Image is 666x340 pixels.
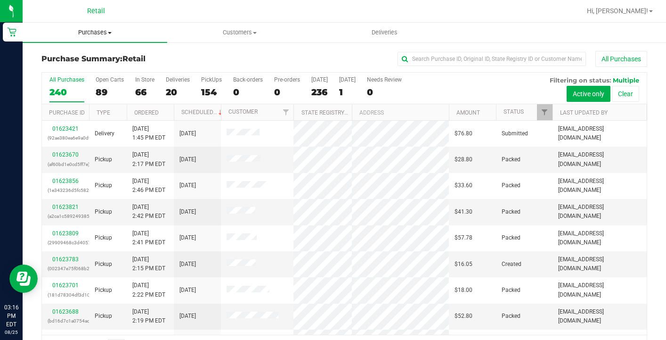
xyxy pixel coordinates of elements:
[398,52,586,66] input: Search Purchase ID, Original ID, State Registry ID or Customer Name...
[132,307,165,325] span: [DATE] 2:19 PM EDT
[41,55,244,63] h3: Purchase Summary:
[95,155,112,164] span: Pickup
[95,286,112,295] span: Pickup
[201,87,222,98] div: 154
[4,303,18,329] p: 03:16 PM EDT
[166,87,190,98] div: 20
[179,207,196,216] span: [DATE]
[132,203,165,221] span: [DATE] 2:42 PM EDT
[132,255,165,273] span: [DATE] 2:15 PM EDT
[455,207,472,216] span: $41.30
[48,290,83,299] p: (181d78304df3d10e)
[550,76,611,84] span: Filtering on status:
[558,281,641,299] span: [EMAIL_ADDRESS][DOMAIN_NAME]
[48,316,83,325] p: (bd16d7c1a0754ad0)
[52,230,79,237] a: 01623809
[455,181,472,190] span: $33.60
[48,133,83,142] p: (92ae380ea6e9a0df)
[179,286,196,295] span: [DATE]
[4,329,18,336] p: 08/25
[132,150,165,168] span: [DATE] 2:17 PM EDT
[179,260,196,269] span: [DATE]
[455,312,472,321] span: $52.80
[179,233,196,242] span: [DATE]
[95,207,112,216] span: Pickup
[455,260,472,269] span: $16.05
[502,286,520,295] span: Packed
[502,312,520,321] span: Packed
[166,76,190,83] div: Deliveries
[502,129,528,138] span: Submitted
[502,155,520,164] span: Packed
[49,76,84,83] div: All Purchases
[48,212,83,221] p: (a2ca1c5892493852)
[455,233,472,242] span: $57.78
[52,151,79,158] a: 01623670
[502,260,521,269] span: Created
[455,286,472,295] span: $18.00
[122,54,146,63] span: Retail
[52,282,79,289] a: 01623701
[87,7,105,15] span: Retail
[48,160,83,169] p: (af60bd1e0cd5ff7e)
[96,76,124,83] div: Open Carts
[558,177,641,195] span: [EMAIL_ADDRESS][DOMAIN_NAME]
[95,260,112,269] span: Pickup
[558,229,641,247] span: [EMAIL_ADDRESS][DOMAIN_NAME]
[233,87,263,98] div: 0
[339,87,356,98] div: 1
[52,178,79,184] a: 01623856
[179,155,196,164] span: [DATE]
[502,181,520,190] span: Packed
[7,27,16,37] inline-svg: Retail
[502,207,520,216] span: Packed
[558,307,641,325] span: [EMAIL_ADDRESS][DOMAIN_NAME]
[49,87,84,98] div: 240
[613,76,639,84] span: Multiple
[558,150,641,168] span: [EMAIL_ADDRESS][DOMAIN_NAME]
[228,108,258,115] a: Customer
[274,87,300,98] div: 0
[48,186,83,195] p: (1e343236d5fc5822)
[168,28,311,37] span: Customers
[612,86,639,102] button: Clear
[52,204,79,210] a: 01623821
[587,7,648,15] span: Hi, [PERSON_NAME]!
[455,129,472,138] span: $76.80
[52,308,79,315] a: 01623688
[339,76,356,83] div: [DATE]
[95,312,112,321] span: Pickup
[23,28,167,37] span: Purchases
[134,109,159,116] a: Ordered
[367,87,402,98] div: 0
[181,109,224,116] a: Scheduled
[558,255,641,273] span: [EMAIL_ADDRESS][DOMAIN_NAME]
[456,109,480,116] a: Amount
[560,109,608,116] a: Last Updated By
[558,203,641,221] span: [EMAIL_ADDRESS][DOMAIN_NAME]
[301,109,351,116] a: State Registry ID
[48,238,83,247] p: (29909468c3d40576)
[179,312,196,321] span: [DATE]
[455,155,472,164] span: $28.80
[311,76,328,83] div: [DATE]
[132,229,165,247] span: [DATE] 2:41 PM EDT
[132,124,165,142] span: [DATE] 1:45 PM EDT
[567,86,610,102] button: Active only
[135,87,154,98] div: 66
[311,87,328,98] div: 236
[233,76,263,83] div: Back-orders
[167,23,312,42] a: Customers
[278,104,293,120] a: Filter
[49,109,85,116] a: Purchase ID
[95,181,112,190] span: Pickup
[502,233,520,242] span: Packed
[96,87,124,98] div: 89
[97,109,110,116] a: Type
[52,125,79,132] a: 01623421
[274,76,300,83] div: Pre-orders
[95,233,112,242] span: Pickup
[48,264,83,273] p: (002347e75f068b23)
[201,76,222,83] div: PickUps
[9,265,38,293] iframe: Resource center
